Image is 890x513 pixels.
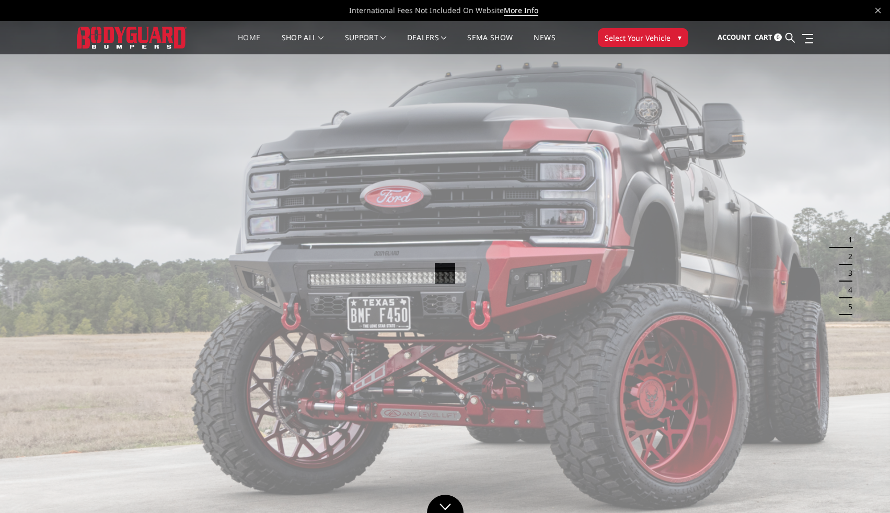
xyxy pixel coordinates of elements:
[282,34,324,54] a: shop all
[718,32,751,42] span: Account
[755,32,772,42] span: Cart
[755,24,782,52] a: Cart 0
[842,282,852,298] button: 4 of 5
[504,5,538,16] a: More Info
[77,27,187,48] img: BODYGUARD BUMPERS
[534,34,555,54] a: News
[605,32,671,43] span: Select Your Vehicle
[467,34,513,54] a: SEMA Show
[427,495,464,513] a: Click to Down
[842,231,852,248] button: 1 of 5
[407,34,447,54] a: Dealers
[345,34,386,54] a: Support
[774,33,782,41] span: 0
[842,248,852,265] button: 2 of 5
[598,28,688,47] button: Select Your Vehicle
[718,24,751,52] a: Account
[678,32,681,43] span: ▾
[238,34,260,54] a: Home
[842,298,852,315] button: 5 of 5
[842,265,852,282] button: 3 of 5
